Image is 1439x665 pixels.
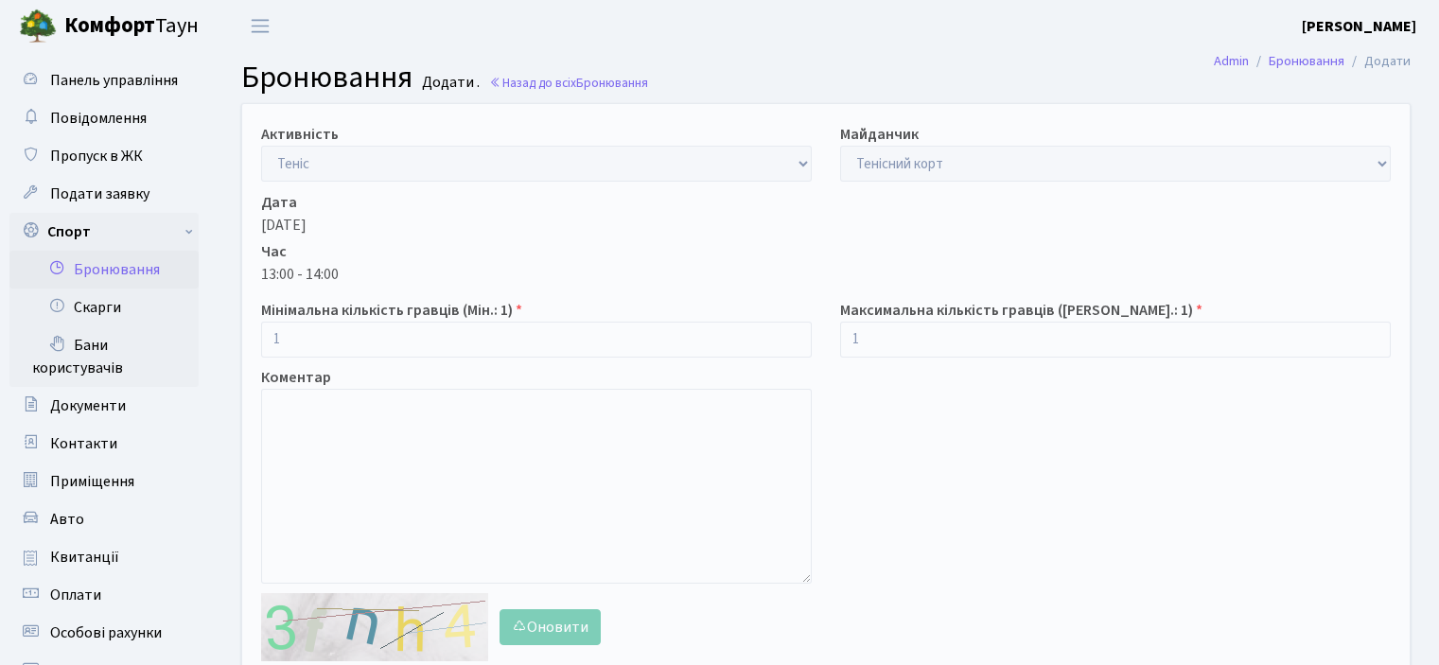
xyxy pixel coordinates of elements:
nav: breadcrumb [1185,42,1439,81]
label: Мінімальна кількість гравців (Мін.: 1) [261,299,522,322]
span: Пропуск в ЖК [50,146,143,166]
a: Бронювання [1269,51,1344,71]
span: Контакти [50,433,117,454]
label: Майданчик [840,123,919,146]
span: Квитанції [50,547,119,568]
span: Бронювання [241,56,412,99]
label: Дата [261,191,297,214]
a: Документи [9,387,199,425]
img: default [261,593,488,661]
span: Повідомлення [50,108,147,129]
a: Квитанції [9,538,199,576]
span: Оплати [50,585,101,605]
div: 13:00 - 14:00 [261,263,1391,286]
a: Скарги [9,289,199,326]
b: Комфорт [64,10,155,41]
label: Час [261,240,287,263]
li: Додати [1344,51,1411,72]
button: Переключити навігацію [237,10,284,42]
a: Приміщення [9,463,199,500]
span: Особові рахунки [50,622,162,643]
span: Приміщення [50,471,134,492]
a: Спорт [9,213,199,251]
a: Admin [1214,51,1249,71]
a: Бани користувачів [9,326,199,387]
img: logo.png [19,8,57,45]
a: Назад до всіхБронювання [489,74,648,92]
a: Контакти [9,425,199,463]
button: Оновити [500,609,601,645]
label: Активність [261,123,339,146]
span: Подати заявку [50,184,149,204]
a: Панель управління [9,61,199,99]
a: Особові рахунки [9,614,199,652]
b: [PERSON_NAME] [1302,16,1416,37]
a: Подати заявку [9,175,199,213]
span: Авто [50,509,84,530]
span: Бронювання [576,74,648,92]
span: Панель управління [50,70,178,91]
a: Бронювання [9,251,199,289]
a: Авто [9,500,199,538]
small: Додати . [418,74,480,92]
a: Повідомлення [9,99,199,137]
a: [PERSON_NAME] [1302,15,1416,38]
a: Пропуск в ЖК [9,137,199,175]
span: Документи [50,395,126,416]
a: Оплати [9,576,199,614]
label: Коментар [261,366,331,389]
label: Максимальна кількість гравців ([PERSON_NAME].: 1) [840,299,1202,322]
span: Таун [64,10,199,43]
div: [DATE] [261,214,1391,236]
